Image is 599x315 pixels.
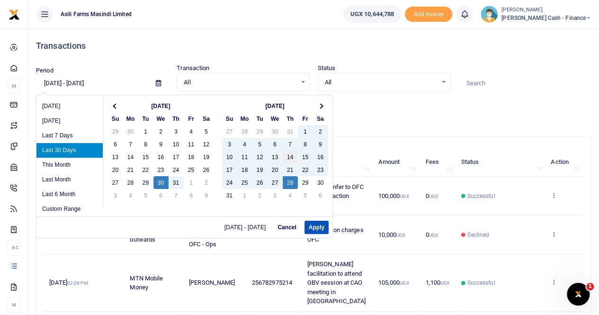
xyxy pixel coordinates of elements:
td: 2 [153,125,169,138]
th: Mo [237,112,252,125]
td: 9 [199,189,214,202]
td: 24 [169,163,184,176]
td: 31 [283,125,298,138]
iframe: Intercom live chat [567,283,590,306]
span: 100,000 [378,192,409,199]
small: UGX [429,233,438,238]
td: 1 [237,189,252,202]
small: UGX [440,280,449,286]
td: 8 [138,138,153,151]
td: 8 [184,189,199,202]
td: 5 [298,189,313,202]
td: 19 [252,163,268,176]
td: 19 [199,151,214,163]
td: 13 [108,151,123,163]
a: logo-small logo-large logo-large [9,10,20,18]
a: UGX 10,644,788 [343,6,401,23]
td: 6 [313,189,328,202]
td: 3 [169,125,184,138]
td: 22 [138,163,153,176]
td: 12 [199,138,214,151]
td: 12 [252,151,268,163]
td: 24 [222,176,237,189]
span: MTN Mobile Money [130,275,163,291]
td: 2 [199,176,214,189]
td: 8 [298,138,313,151]
small: UGX [400,280,409,286]
th: We [153,112,169,125]
td: 23 [153,163,169,176]
label: Period [36,66,54,75]
span: Asili Farms Masindi Limited [57,10,135,18]
span: [PERSON_NAME] facilitation to attend GBV session at CAO meeting in [GEOGRAPHIC_DATA] [307,261,366,305]
td: 27 [108,176,123,189]
span: All [325,78,437,87]
span: 1,100 [425,279,449,286]
td: 5 [138,189,153,202]
li: M [8,78,20,94]
a: Add money [405,10,452,17]
td: 30 [153,176,169,189]
td: 18 [184,151,199,163]
li: Last 6 Month [36,187,103,202]
td: 16 [153,151,169,163]
li: Ac [8,240,20,255]
th: Tu [252,112,268,125]
td: 6 [268,138,283,151]
td: 1 [138,125,153,138]
td: 14 [283,151,298,163]
td: 18 [237,163,252,176]
span: 1 [586,283,594,290]
td: 25 [184,163,199,176]
li: M [8,297,20,313]
span: 0 [425,231,438,238]
span: 0 [425,192,438,199]
td: 1 [184,176,199,189]
td: 2 [252,189,268,202]
th: Su [222,112,237,125]
td: 3 [108,189,123,202]
input: Search [458,75,591,91]
td: 13 [268,151,283,163]
td: 6 [153,189,169,202]
span: 10,000 [378,231,405,238]
td: 7 [123,138,138,151]
td: 29 [138,176,153,189]
th: Th [283,112,298,125]
td: 20 [268,163,283,176]
td: 7 [169,189,184,202]
td: 29 [252,125,268,138]
small: 02:28 PM [67,280,88,286]
li: Last 30 Days [36,143,103,158]
li: Last Month [36,172,103,187]
img: profile-user [481,6,498,23]
th: Memo: activate to sort column ascending [302,147,373,177]
td: 2 [313,125,328,138]
td: 28 [123,176,138,189]
li: Custom Range [36,202,103,216]
th: Tu [138,112,153,125]
td: 3 [268,189,283,202]
td: 9 [313,138,328,151]
th: Sa [199,112,214,125]
th: Status: activate to sort column ascending [456,147,545,177]
td: 21 [283,163,298,176]
span: 256782975214 [252,279,292,286]
td: 4 [237,138,252,151]
span: UGX 10,644,788 [350,9,394,19]
label: Status [318,63,336,73]
td: 25 [237,176,252,189]
span: Transaction charges OFC [307,226,364,243]
span: Add money [405,7,452,22]
th: Fr [184,112,199,125]
td: 3 [222,138,237,151]
td: 4 [123,189,138,202]
td: 11 [237,151,252,163]
li: This Month [36,158,103,172]
th: [DATE] [123,99,199,112]
th: Fees: activate to sort column ascending [420,147,456,177]
button: Apply [304,221,329,234]
li: Last 7 Days [36,128,103,143]
td: 4 [184,125,199,138]
td: 6 [108,138,123,151]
